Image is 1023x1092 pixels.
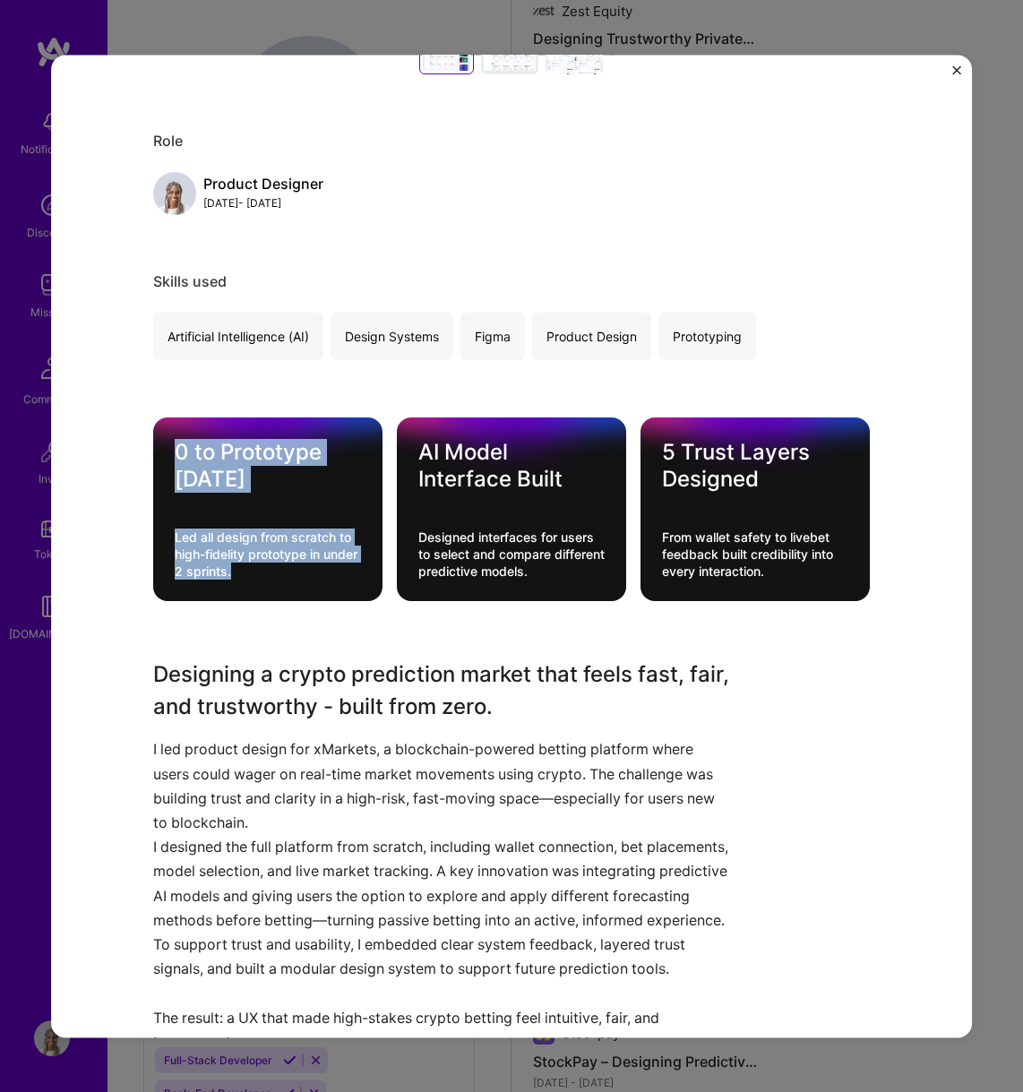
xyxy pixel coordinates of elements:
div: Skills used [153,273,870,292]
div: 5 Trust Layers Designed [662,440,848,494]
p: To support trust and usability, I embedded clear system feedback, layered trust signals, and buil... [153,933,735,1054]
h3: Designing a crypto prediction market that feels fast, fair, and trustworthy - built from zero. [153,659,735,724]
div: Artificial Intelligence (AI) [153,314,323,361]
div: Led all design from scratch to high-fidelity prototype in under 2 sprints. [175,529,361,580]
div: [DATE] - [DATE] [203,194,323,213]
div: Product Design [532,314,651,361]
div: Design Systems [331,314,453,361]
p: I led product design for xMarkets, a blockchain-powered betting platform where users could wager ... [153,738,735,836]
div: Product Designer [203,176,323,194]
button: Close [952,65,961,84]
div: AI Model Interface Built [418,440,605,494]
p: I designed the full platform from scratch, including wallet connection, bet placements, model sel... [153,836,735,933]
div: 0 to Prototype [DATE] [175,440,361,494]
div: From wallet safety to livebet feedback built credibility into every interaction. [662,529,848,580]
div: Designed interfaces for users to select and compare different predictive models. [418,529,605,580]
div: Figma [460,314,525,361]
div: Role [153,133,870,151]
div: Prototyping [658,314,756,361]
